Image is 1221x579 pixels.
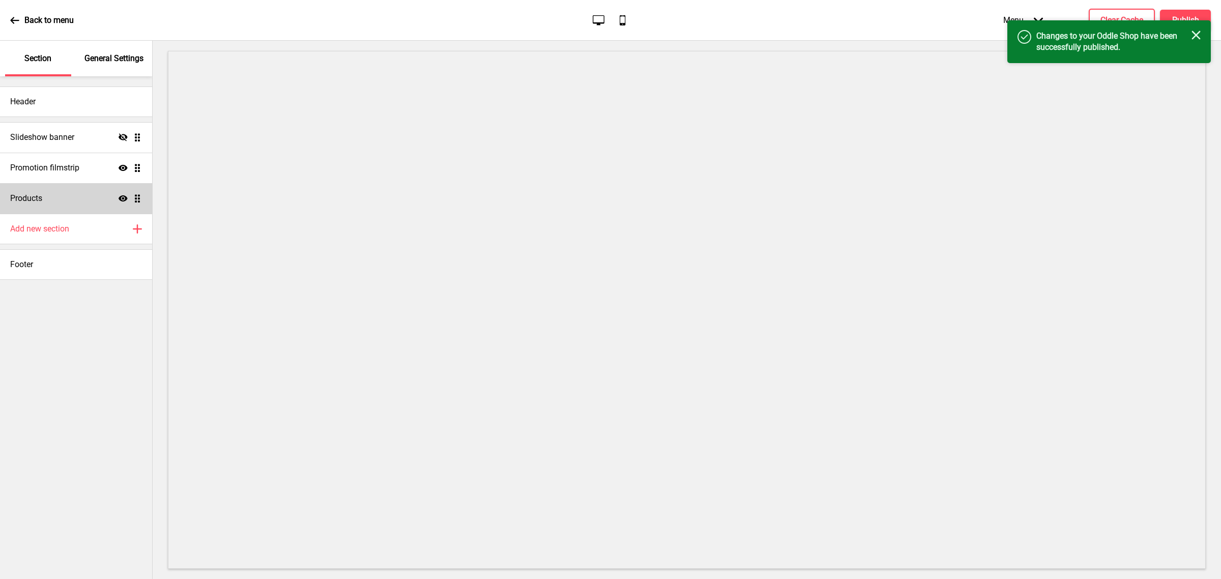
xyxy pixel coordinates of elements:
a: Back to menu [10,7,74,34]
h4: Products [10,193,42,204]
h4: Clear Cache [1100,15,1143,26]
h4: Footer [10,259,33,270]
p: Section [24,53,51,64]
button: Publish [1160,10,1211,31]
button: Clear Cache [1089,9,1155,32]
h4: Add new section [10,223,69,235]
h4: Promotion filmstrip [10,162,79,173]
div: Menu [993,5,1053,35]
h4: Publish [1172,15,1199,26]
h4: Header [10,96,36,107]
p: General Settings [84,53,143,64]
p: Back to menu [24,15,74,26]
h4: Slideshow banner [10,132,74,143]
h4: Changes to your Oddle Shop have been successfully published. [1036,31,1191,53]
